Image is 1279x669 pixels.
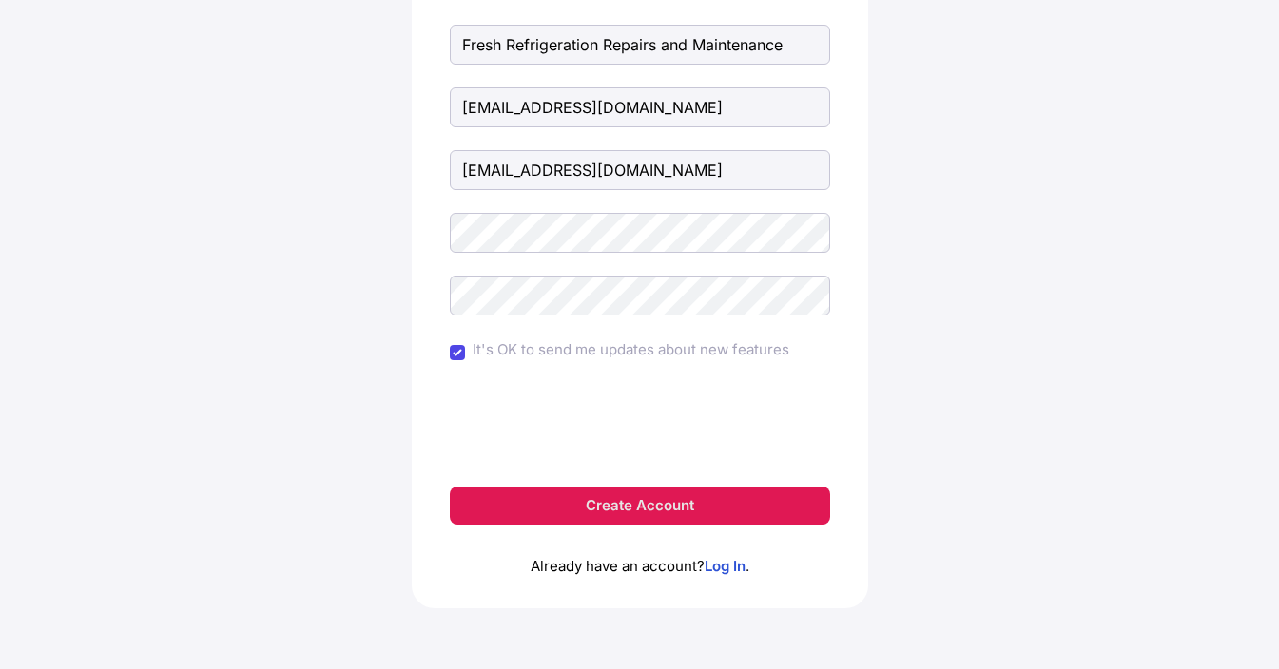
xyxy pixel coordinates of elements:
iframe: reCAPTCHA [495,390,785,464]
button: Create Account [450,487,830,525]
input: Last Name [450,87,830,127]
label: It's OK to send me updates about new features [473,338,789,361]
p: Already have an account? . [450,525,830,578]
input: Email [450,150,830,190]
a: Log In [705,557,746,575]
input: First Name [450,25,830,65]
